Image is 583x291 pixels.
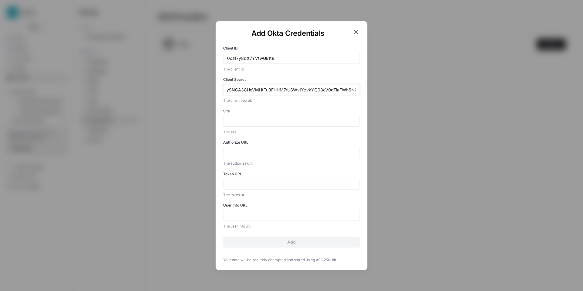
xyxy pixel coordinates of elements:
[223,66,360,72] p: The client id.
[223,108,360,114] label: Site
[223,140,360,145] label: Authorize URL
[223,237,360,248] button: Add
[223,223,360,229] p: The user info url.
[223,77,360,82] label: Client Secret
[223,29,353,38] h1: Add Okta Credentials
[223,98,360,104] p: The client secret.
[287,239,296,245] div: Add
[223,257,360,263] span: Your data will be securely encrypted and stored using AES 256-bit.
[223,192,360,198] p: The token url.
[223,129,360,135] p: The site.
[223,46,360,51] label: Client ID
[223,203,360,208] label: User Info URL
[223,171,360,177] label: Token URL
[223,160,360,166] p: The authorize url.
